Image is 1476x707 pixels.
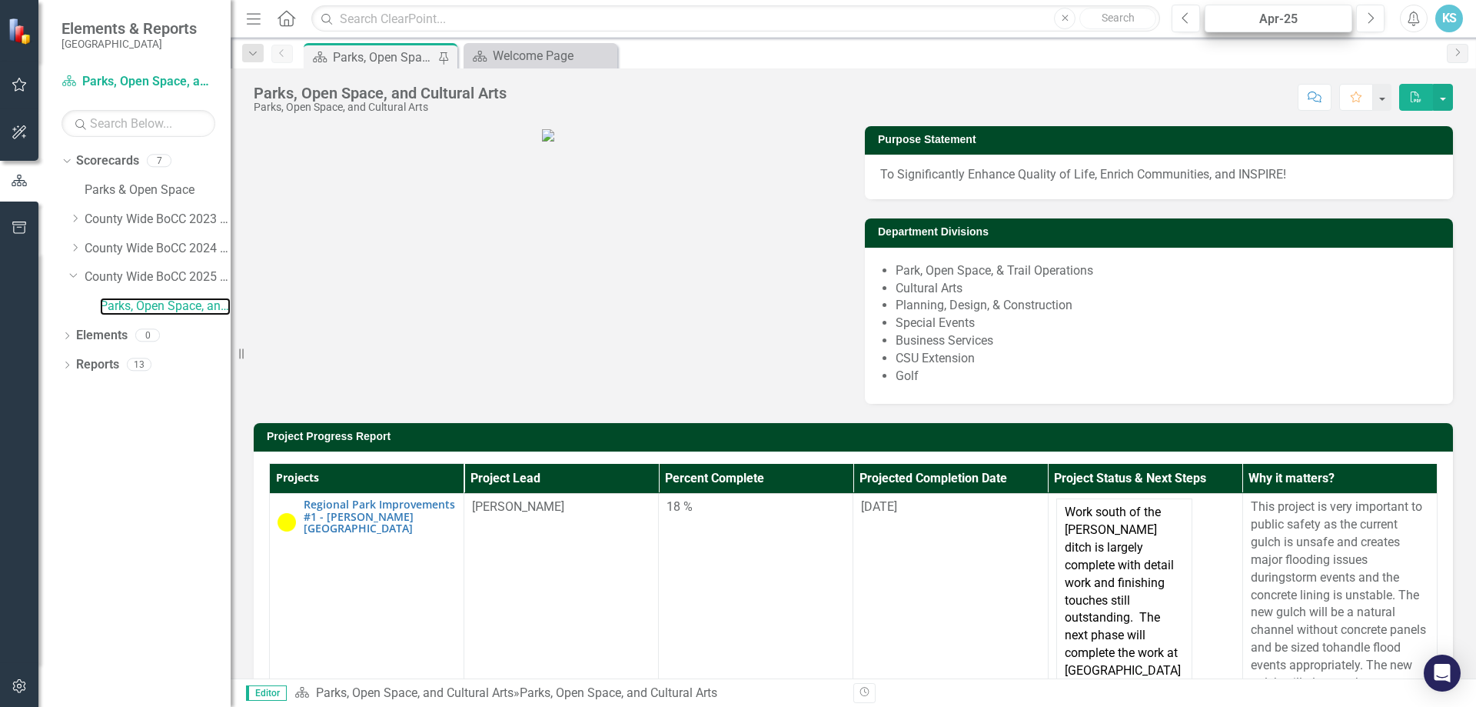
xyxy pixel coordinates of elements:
li: Park, Open Space, & Trail Operations [896,262,1438,280]
div: 13 [127,359,151,372]
div: Apr-25 [1210,10,1347,28]
a: Elements [76,327,128,345]
div: 0 [135,329,160,342]
p: To Significantly Enhance Quality of Life, Enrich Communities, and INSPIRE! [880,166,1438,184]
a: Scorecards [76,152,139,170]
a: Parks, Open Space, and Cultural Arts [100,298,231,315]
div: Parks, Open Space, and Cultural Arts [333,48,434,67]
a: County Wide BoCC 2024 Goals [85,240,231,258]
span: Elements & Reports [61,19,197,38]
input: Search ClearPoint... [311,5,1160,32]
li: Business Services [896,332,1438,350]
img: AdamsCo_logo_rgb.png [542,129,554,142]
span: Editor [246,685,287,701]
a: Parks, Open Space, and Cultural Arts [316,685,514,700]
img: 10% to 50% [278,513,296,532]
div: Welcome Page [493,46,613,65]
div: 7 [147,155,171,168]
button: Apr-25 [1205,5,1352,32]
div: » [294,685,842,702]
span: County Wide BoCC 2025 Goals [304,535,432,547]
li: CSU Extension [896,350,1438,368]
h3: Department Divisions [878,226,1445,238]
span: Search [1102,12,1135,24]
li: Cultural Arts [896,280,1438,298]
div: Parks, Open Space, and Cultural Arts [254,102,507,113]
li: Golf [896,368,1438,385]
a: County Wide BoCC 2023 Goals [85,211,231,228]
span: storm events and the concrete lining is unstable. The new gulch will be a natural channel without... [1251,570,1426,655]
a: Reports [76,356,119,374]
div: 18 % [667,499,845,516]
a: Welcome Page [467,46,613,65]
input: Search Below... [61,110,215,137]
a: Parks & Open Space [85,182,231,199]
p: [PERSON_NAME] [472,499,650,516]
button: KS [1435,5,1463,32]
div: Parks, Open Space, and Cultural Arts [254,85,507,102]
div: Parks, Open Space, and Cultural Arts [520,685,717,700]
li: Planning, Design, & Construction [896,297,1438,315]
li: Special Events [896,315,1438,332]
img: ClearPoint Strategy [8,17,35,44]
a: County Wide BoCC 2025 Goals [85,268,231,286]
button: Search [1079,8,1156,29]
span: [DATE] [861,499,897,514]
div: Open Intercom Messenger [1424,655,1461,692]
h3: Project Progress Report [267,431,1445,442]
span: This project is very important to public safety as the current gulch is unsafe and creates major ... [1251,499,1422,584]
h3: Purpose Statement [878,134,1445,145]
small: [GEOGRAPHIC_DATA] [61,38,197,50]
a: Parks, Open Space, and Cultural Arts [61,73,215,91]
a: Regional Park Improvements #1 - [PERSON_NAME][GEOGRAPHIC_DATA] [304,499,456,534]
